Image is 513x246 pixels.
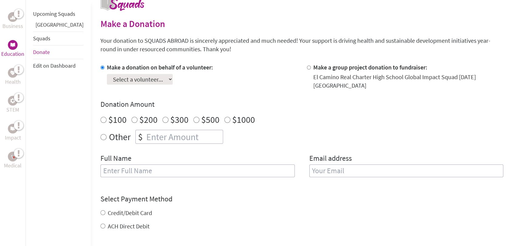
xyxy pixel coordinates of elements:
a: Edit on Dashboard [33,62,76,69]
input: Your Email [309,164,504,177]
label: $300 [170,114,189,125]
input: Enter Amount [145,130,223,143]
label: $500 [201,114,219,125]
label: Make a donation on behalf of a volunteer: [107,63,213,71]
a: Donate [33,49,50,56]
li: Squads [33,32,83,45]
div: Impact [8,124,18,133]
p: Business [2,22,23,30]
div: Education [8,40,18,50]
a: Squads [33,35,50,42]
div: El Camino Real Charter High School Global Impact Squad [DATE] [GEOGRAPHIC_DATA] [313,73,504,90]
label: $1000 [232,114,255,125]
p: STEM [6,106,19,114]
p: Health [5,78,21,86]
label: $100 [108,114,127,125]
li: Edit on Dashboard [33,59,83,72]
li: Belize [33,21,83,32]
label: Other [109,130,131,144]
div: $ [136,130,145,143]
img: Education [10,43,15,47]
a: [GEOGRAPHIC_DATA] [36,21,83,28]
h4: Donation Amount [100,99,503,109]
p: Impact [5,133,21,142]
li: Donate [33,45,83,59]
input: Enter Full Name [100,164,295,177]
label: Credit/Debit Card [108,209,152,217]
p: Your donation to SQUADS ABROAD is sincerely appreciated and much needed! Your support is driving ... [100,36,503,53]
h4: Select Payment Method [100,194,503,204]
label: Full Name [100,153,131,164]
h2: Make a Donation [100,18,503,29]
a: STEMSTEM [6,96,19,114]
a: Upcoming Squads [33,10,75,17]
a: HealthHealth [5,68,21,86]
img: Impact [10,126,15,131]
div: Medical [8,152,18,161]
label: Email address [309,153,352,164]
img: Business [10,15,15,19]
a: BusinessBusiness [2,12,23,30]
img: Medical [10,154,15,159]
a: ImpactImpact [5,124,21,142]
div: Health [8,68,18,78]
a: EducationEducation [1,40,24,58]
img: STEM [10,98,15,103]
div: STEM [8,96,18,106]
p: Medical [4,161,22,170]
div: Business [8,12,18,22]
li: Upcoming Squads [33,7,83,21]
p: Education [1,50,24,58]
a: MedicalMedical [4,152,22,170]
label: Make a group project donation to fundraiser: [313,63,427,71]
label: $200 [139,114,158,125]
img: Health [10,71,15,75]
label: ACH Direct Debit [108,222,150,230]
